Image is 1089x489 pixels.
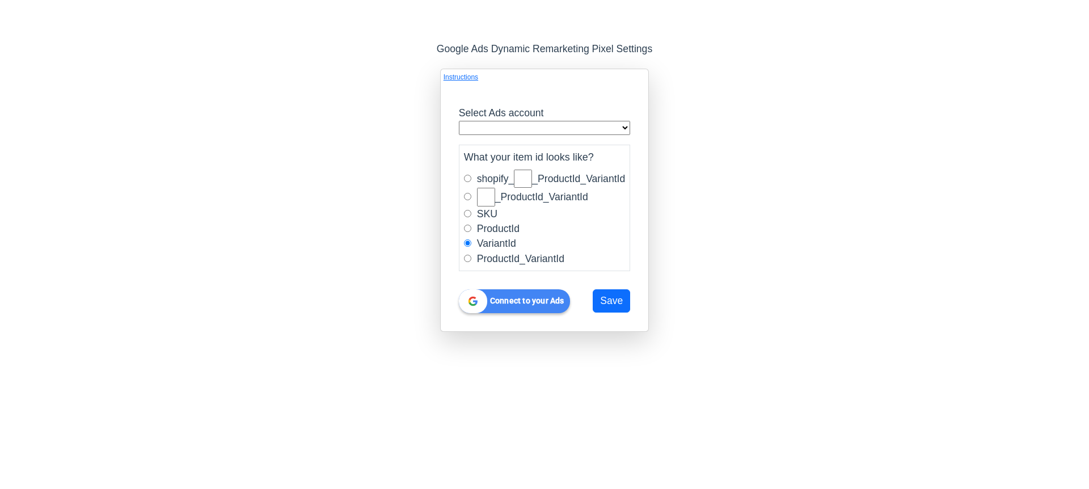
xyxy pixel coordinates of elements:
span: _ProductId_VariantId [477,191,588,203]
span: ProductId_VariantId [477,253,564,264]
span: shopify_ _ProductId_VariantId [477,173,626,184]
h2: Google Ads Dynamic Remarketing Pixel Settings [437,43,652,55]
span: ProductId [477,223,520,234]
b: Connect to your Ads [490,296,564,305]
span: ()=>{let e="";return g.value||(e="Script with chosen settings is already embedded"),e} [593,294,630,306]
label: Select Ads account [459,106,544,120]
span: SKU [477,208,497,220]
img: Google__G__logo.f54accfa.svg [468,296,478,306]
span: VariantId [477,238,516,249]
legend: What your item id looks like? [464,150,626,165]
a: Instructions [444,72,478,82]
button: Save [593,289,630,312]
